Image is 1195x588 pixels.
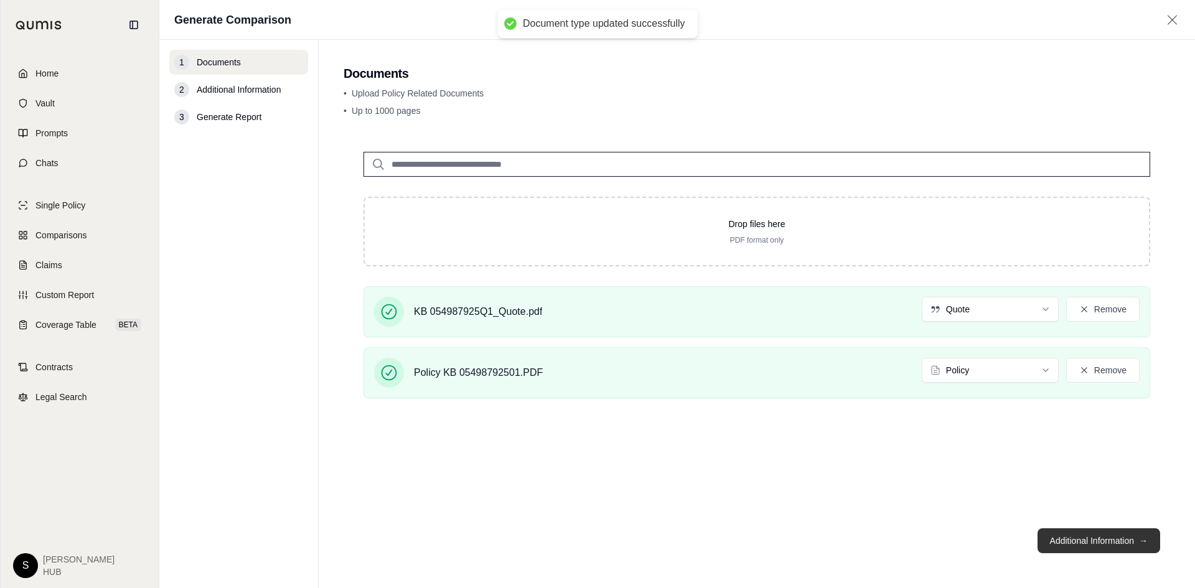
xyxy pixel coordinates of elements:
[8,251,151,279] a: Claims
[124,15,144,35] button: Collapse sidebar
[35,127,68,139] span: Prompts
[344,65,1170,82] h2: Documents
[385,218,1129,230] p: Drop files here
[35,229,87,241] span: Comparisons
[35,67,59,80] span: Home
[8,60,151,87] a: Home
[352,106,421,116] span: Up to 1000 pages
[35,391,87,403] span: Legal Search
[523,17,685,30] div: Document type updated successfully
[35,289,94,301] span: Custom Report
[1038,528,1160,553] button: Additional Information→
[8,222,151,249] a: Comparisons
[174,110,189,124] div: 3
[8,311,151,338] a: Coverage TableBETA
[197,111,261,123] span: Generate Report
[174,82,189,97] div: 2
[8,281,151,309] a: Custom Report
[8,119,151,147] a: Prompts
[174,11,291,29] h1: Generate Comparison
[8,149,151,177] a: Chats
[385,235,1129,245] p: PDF format only
[35,259,62,271] span: Claims
[35,361,73,373] span: Contracts
[35,157,59,169] span: Chats
[344,88,347,98] span: •
[13,553,38,578] div: S
[8,90,151,117] a: Vault
[43,553,115,566] span: [PERSON_NAME]
[1066,297,1140,322] button: Remove
[1139,534,1148,547] span: →
[352,88,484,98] span: Upload Policy Related Documents
[8,383,151,411] a: Legal Search
[344,106,347,116] span: •
[174,55,189,70] div: 1
[35,97,55,110] span: Vault
[414,304,542,319] span: KB 054987925Q1_Quote.pdf
[16,21,62,30] img: Qumis Logo
[197,83,281,96] span: Additional Information
[414,365,543,380] span: Policy KB 05498792501.PDF
[43,566,115,578] span: HUB
[115,319,141,331] span: BETA
[8,353,151,381] a: Contracts
[35,319,96,331] span: Coverage Table
[1066,358,1140,383] button: Remove
[197,56,241,68] span: Documents
[8,192,151,219] a: Single Policy
[35,199,85,212] span: Single Policy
